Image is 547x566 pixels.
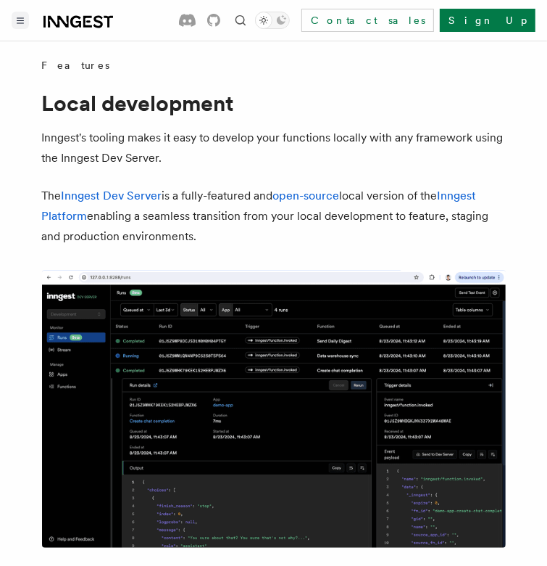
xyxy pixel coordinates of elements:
p: The is a fully-featured and local version of the enabling a seamless transition from your local d... [42,186,506,247]
button: Toggle navigation [12,12,29,29]
img: The Inngest Dev Server on the Functions page [42,270,506,548]
h1: Local development [42,90,506,116]
span: Features [42,58,110,73]
a: Contact sales [301,9,434,32]
a: Sign Up [440,9,535,32]
a: open-source [273,189,340,202]
p: Inngest's tooling makes it easy to develop your functions locally with any framework using the In... [42,128,506,168]
button: Toggle dark mode [255,12,290,29]
a: Inngest Dev Server [62,189,162,202]
button: Find something... [232,12,249,29]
